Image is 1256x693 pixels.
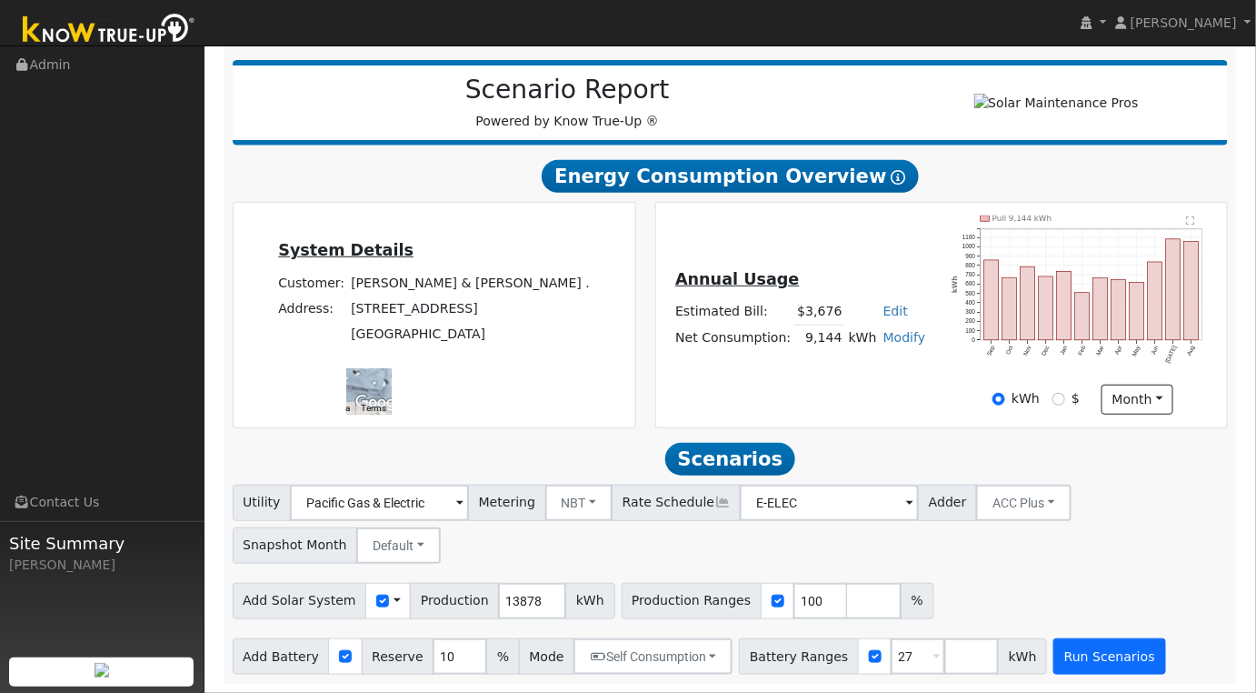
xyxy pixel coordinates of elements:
[1166,239,1181,340] rect: onclick=""
[233,485,292,521] span: Utility
[675,270,799,288] u: Annual Usage
[965,281,975,287] text: 600
[278,241,414,259] u: System Details
[901,583,933,619] span: %
[992,214,1052,223] text: Pull 9,144 kWh
[673,325,794,351] td: Net Consumption:
[1164,345,1179,365] text: [DATE]
[984,260,999,340] rect: onclick=""
[361,403,386,413] a: Terms (opens in new tab)
[356,527,441,564] button: Default
[348,296,593,321] td: [STREET_ADDRESS]
[362,638,434,675] span: Reserve
[665,443,795,476] span: Scenarios
[95,663,109,678] img: retrieve
[545,485,613,521] button: NBT
[233,583,367,619] span: Add Solar System
[348,270,593,296] td: [PERSON_NAME] & [PERSON_NAME] .
[1111,280,1126,341] rect: onclick=""
[1114,345,1125,357] text: Apr
[351,391,411,415] a: Open this area in Google Maps (opens a new window)
[1059,345,1069,357] text: Jan
[1131,15,1237,30] span: [PERSON_NAME]
[1187,216,1195,226] text: 
[565,583,614,619] span: kWh
[9,531,194,556] span: Site Summary
[1057,272,1072,341] rect: onclick=""
[1004,345,1014,356] text: Oct
[1130,283,1144,341] rect: onclick=""
[962,234,976,240] text: 1100
[1041,345,1052,357] text: Dec
[468,485,546,521] span: Metering
[1093,278,1108,340] rect: onclick=""
[242,75,893,131] div: Powered by Know True-Up ®
[972,336,976,343] text: 0
[1184,242,1199,340] rect: onclick=""
[965,327,975,334] text: 100
[1131,345,1143,358] text: May
[1002,278,1017,341] rect: onclick=""
[1186,345,1197,357] text: Aug
[290,485,469,521] input: Select a Utility
[962,244,976,250] text: 1000
[1075,293,1090,340] rect: onclick=""
[275,296,348,321] td: Address:
[965,309,975,316] text: 300
[14,10,204,51] img: Know True-Up
[233,527,358,564] span: Snapshot Month
[992,393,1005,406] input: kWh
[542,160,918,193] span: Energy Consumption Overview
[1052,393,1065,406] input: $
[1053,638,1165,675] button: Run Scenarios
[673,299,794,326] td: Estimated Bill:
[486,638,519,675] span: %
[794,299,845,326] td: $3,676
[275,270,348,296] td: Customer:
[794,325,845,351] td: 9,144
[965,299,975,306] text: 400
[1077,345,1087,357] text: Feb
[622,583,762,619] span: Production Ranges
[1101,385,1173,416] button: month
[1021,267,1035,341] rect: onclick=""
[883,304,908,318] a: Edit
[9,556,194,575] div: [PERSON_NAME]
[1151,345,1161,357] text: Jun
[1022,345,1033,357] text: Nov
[951,276,959,294] text: kWh
[348,321,593,346] td: [GEOGRAPHIC_DATA]
[845,325,880,351] td: kWh
[965,290,975,296] text: 500
[965,271,975,277] text: 700
[986,345,997,357] text: Sep
[976,485,1072,521] button: ACC Plus
[740,485,919,521] input: Select a Rate Schedule
[965,253,975,259] text: 900
[974,94,1139,113] img: Solar Maintenance Pros
[918,485,977,521] span: Adder
[351,391,411,415] img: Google
[883,330,926,345] a: Modify
[1148,262,1162,340] rect: onclick=""
[573,638,733,675] button: Self Consumption
[965,318,975,325] text: 200
[519,638,574,675] span: Mode
[998,638,1047,675] span: kWh
[612,485,741,521] span: Rate Schedule
[1072,389,1080,408] label: $
[965,262,975,268] text: 800
[410,583,499,619] span: Production
[892,170,906,185] i: Show Help
[1012,389,1040,408] label: kWh
[1039,276,1053,340] rect: onclick=""
[739,638,859,675] span: Battery Ranges
[1095,345,1105,357] text: Mar
[233,638,330,675] span: Add Battery
[251,75,883,105] h2: Scenario Report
